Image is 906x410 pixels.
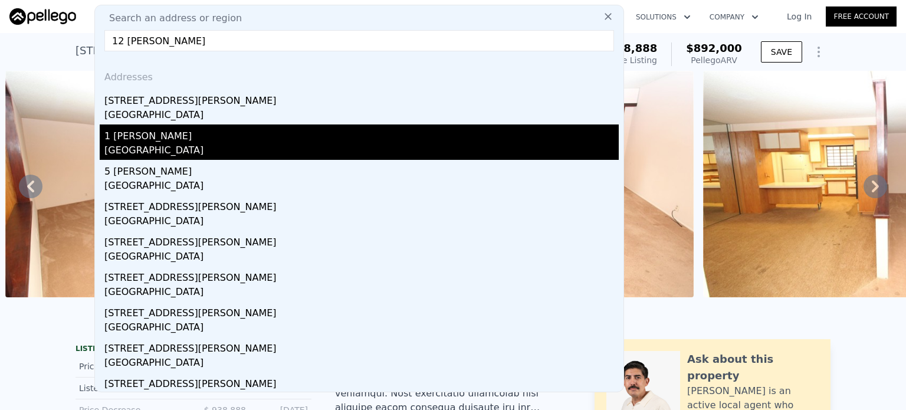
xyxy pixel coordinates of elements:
[700,6,768,28] button: Company
[100,61,619,89] div: Addresses
[104,195,619,214] div: [STREET_ADDRESS][PERSON_NAME]
[807,40,830,64] button: Show Options
[104,301,619,320] div: [STREET_ADDRESS][PERSON_NAME]
[602,55,657,65] span: Active Listing
[104,231,619,250] div: [STREET_ADDRESS][PERSON_NAME]
[104,250,619,266] div: [GEOGRAPHIC_DATA]
[75,344,311,356] div: LISTING & SALE HISTORY
[687,351,819,384] div: Ask about this property
[104,30,614,51] input: Enter an address, city, region, neighborhood or zip code
[104,285,619,301] div: [GEOGRAPHIC_DATA]
[602,42,658,54] span: $938,888
[761,41,802,63] button: SAVE
[826,6,897,27] a: Free Account
[773,11,826,22] a: Log In
[100,11,242,25] span: Search an address or region
[104,89,619,108] div: [STREET_ADDRESS][PERSON_NAME]
[104,214,619,231] div: [GEOGRAPHIC_DATA]
[104,266,619,285] div: [STREET_ADDRESS][PERSON_NAME]
[79,360,184,372] div: Price Decrease
[104,356,619,372] div: [GEOGRAPHIC_DATA]
[104,160,619,179] div: 5 [PERSON_NAME]
[104,143,619,160] div: [GEOGRAPHIC_DATA]
[104,108,619,124] div: [GEOGRAPHIC_DATA]
[104,124,619,143] div: 1 [PERSON_NAME]
[104,320,619,337] div: [GEOGRAPHIC_DATA]
[686,42,742,54] span: $892,000
[686,54,742,66] div: Pellego ARV
[9,8,76,25] img: Pellego
[626,6,700,28] button: Solutions
[104,337,619,356] div: [STREET_ADDRESS][PERSON_NAME]
[104,179,619,195] div: [GEOGRAPHIC_DATA]
[79,382,184,394] div: Listed
[5,71,345,297] img: Sale: 167376482 Parcel: 63387568
[104,372,619,391] div: [STREET_ADDRESS][PERSON_NAME]
[104,391,619,408] div: [GEOGRAPHIC_DATA]
[75,42,288,59] div: [STREET_ADDRESS] , Cypress , CA 90630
